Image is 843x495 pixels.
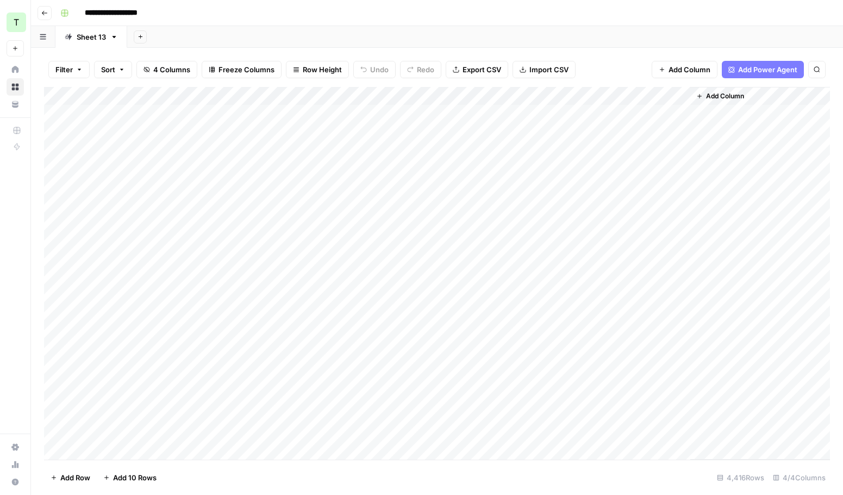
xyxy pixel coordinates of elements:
[738,64,797,75] span: Add Power Agent
[94,61,132,78] button: Sort
[652,61,717,78] button: Add Column
[14,16,19,29] span: T
[218,64,274,75] span: Freeze Columns
[101,64,115,75] span: Sort
[60,472,90,483] span: Add Row
[713,469,769,486] div: 4,416 Rows
[463,64,501,75] span: Export CSV
[303,64,342,75] span: Row Height
[769,469,830,486] div: 4/4 Columns
[7,456,24,473] a: Usage
[7,78,24,96] a: Browse
[7,438,24,456] a: Settings
[446,61,508,78] button: Export CSV
[77,32,106,42] div: Sheet 13
[529,64,569,75] span: Import CSV
[44,469,97,486] button: Add Row
[7,473,24,491] button: Help + Support
[136,61,197,78] button: 4 Columns
[353,61,396,78] button: Undo
[286,61,349,78] button: Row Height
[48,61,90,78] button: Filter
[7,9,24,36] button: Workspace: TY SEO Team
[153,64,190,75] span: 4 Columns
[370,64,389,75] span: Undo
[722,61,804,78] button: Add Power Agent
[97,469,163,486] button: Add 10 Rows
[55,26,127,48] a: Sheet 13
[669,64,710,75] span: Add Column
[113,472,157,483] span: Add 10 Rows
[692,89,748,103] button: Add Column
[7,96,24,113] a: Your Data
[706,91,744,101] span: Add Column
[202,61,282,78] button: Freeze Columns
[400,61,441,78] button: Redo
[417,64,434,75] span: Redo
[7,61,24,78] a: Home
[513,61,576,78] button: Import CSV
[55,64,73,75] span: Filter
